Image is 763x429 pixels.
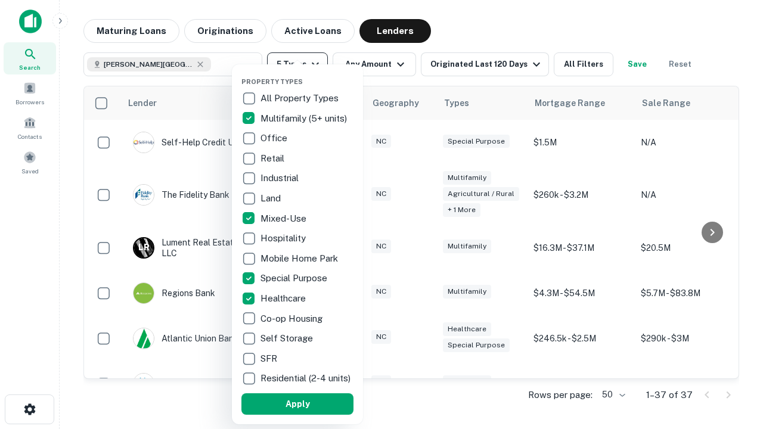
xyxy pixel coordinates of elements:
[260,312,325,326] p: Co-op Housing
[260,191,283,206] p: Land
[260,151,287,166] p: Retail
[260,131,290,145] p: Office
[260,111,349,126] p: Multifamily (5+ units)
[260,171,301,185] p: Industrial
[260,91,341,105] p: All Property Types
[260,291,308,306] p: Healthcare
[260,231,308,245] p: Hospitality
[241,78,303,85] span: Property Types
[260,371,353,386] p: Residential (2-4 units)
[260,352,280,366] p: SFR
[703,334,763,391] iframe: Chat Widget
[260,331,315,346] p: Self Storage
[260,271,330,285] p: Special Purpose
[260,212,309,226] p: Mixed-Use
[241,393,353,415] button: Apply
[260,251,340,266] p: Mobile Home Park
